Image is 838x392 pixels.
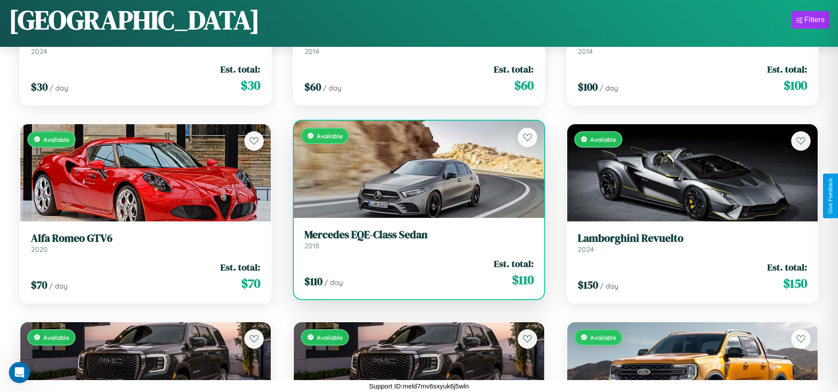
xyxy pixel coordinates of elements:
[369,380,469,392] p: Support ID: meld7mv6sxyuk6j5wln
[304,228,534,241] h3: Mercedes EQE-Class Sedan
[578,278,598,292] span: $ 150
[304,80,321,94] span: $ 60
[31,232,260,254] a: Alfa Romeo GTV62020
[241,274,260,292] span: $ 70
[220,63,260,76] span: Est. total:
[31,47,47,56] span: 2024
[304,47,319,56] span: 2014
[323,84,341,92] span: / day
[512,271,534,289] span: $ 110
[31,278,47,292] span: $ 70
[578,232,807,254] a: Lamborghini Revuelto2024
[590,136,616,143] span: Available
[514,76,534,94] span: $ 60
[578,245,594,254] span: 2024
[317,334,343,341] span: Available
[494,257,534,270] span: Est. total:
[600,282,618,290] span: / day
[9,362,30,383] iframe: Intercom live chat
[590,334,616,341] span: Available
[304,228,534,250] a: Mercedes EQE-Class Sedan2018
[31,80,48,94] span: $ 30
[804,15,825,24] div: Filters
[599,84,618,92] span: / day
[317,132,343,140] span: Available
[767,261,807,274] span: Est. total:
[792,11,829,29] button: Filters
[304,241,319,250] span: 2018
[43,136,69,143] span: Available
[767,63,807,76] span: Est. total:
[9,2,260,38] h1: [GEOGRAPHIC_DATA]
[49,282,68,290] span: / day
[578,232,807,245] h3: Lamborghini Revuelto
[578,47,593,56] span: 2014
[324,278,343,287] span: / day
[31,245,48,254] span: 2020
[784,76,807,94] span: $ 100
[220,261,260,274] span: Est. total:
[241,76,260,94] span: $ 30
[783,274,807,292] span: $ 150
[304,274,322,289] span: $ 110
[494,63,534,76] span: Est. total:
[31,232,260,245] h3: Alfa Romeo GTV6
[827,178,834,214] div: Give Feedback
[43,334,69,341] span: Available
[578,80,598,94] span: $ 100
[49,84,68,92] span: / day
